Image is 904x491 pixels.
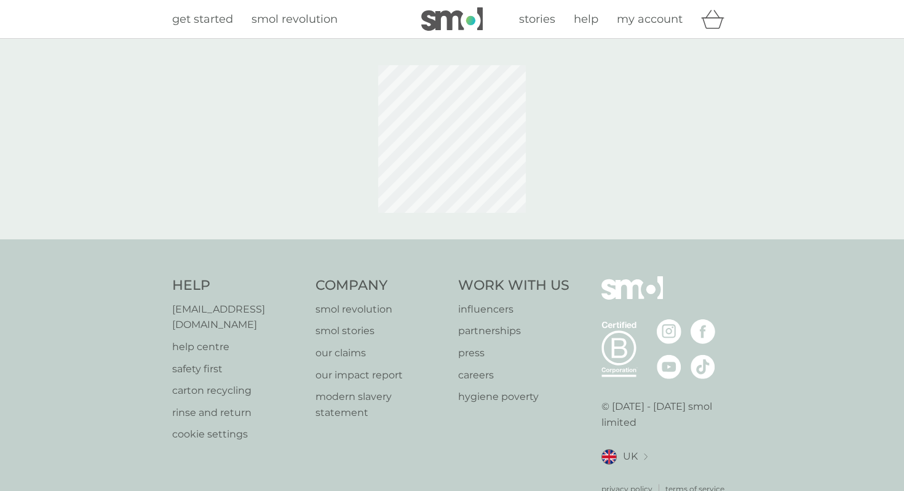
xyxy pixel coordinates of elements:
a: hygiene poverty [458,389,569,405]
img: smol [601,276,663,318]
a: safety first [172,361,303,377]
a: cookie settings [172,426,303,442]
div: basket [701,7,732,31]
h4: Company [315,276,446,295]
a: smol revolution [315,301,446,317]
img: select a new location [644,453,648,460]
span: my account [617,12,683,26]
img: smol [421,7,483,31]
a: influencers [458,301,569,317]
a: smol stories [315,323,446,339]
a: partnerships [458,323,569,339]
span: get started [172,12,233,26]
a: help centre [172,339,303,355]
p: © [DATE] - [DATE] smol limited [601,399,732,430]
a: rinse and return [172,405,303,421]
a: smol revolution [252,10,338,28]
span: help [574,12,598,26]
a: press [458,345,569,361]
a: modern slavery statement [315,389,446,420]
img: visit the smol Tiktok page [691,354,715,379]
a: get started [172,10,233,28]
a: stories [519,10,555,28]
a: help [574,10,598,28]
img: UK flag [601,449,617,465]
a: our claims [315,345,446,361]
span: stories [519,12,555,26]
img: visit the smol Facebook page [691,319,715,344]
span: UK [623,449,638,465]
a: careers [458,367,569,383]
a: carton recycling [172,383,303,399]
img: visit the smol Instagram page [657,319,681,344]
h4: Work With Us [458,276,569,295]
a: our impact report [315,367,446,383]
img: visit the smol Youtube page [657,354,681,379]
h4: Help [172,276,303,295]
a: my account [617,10,683,28]
span: smol revolution [252,12,338,26]
a: [EMAIL_ADDRESS][DOMAIN_NAME] [172,301,303,333]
